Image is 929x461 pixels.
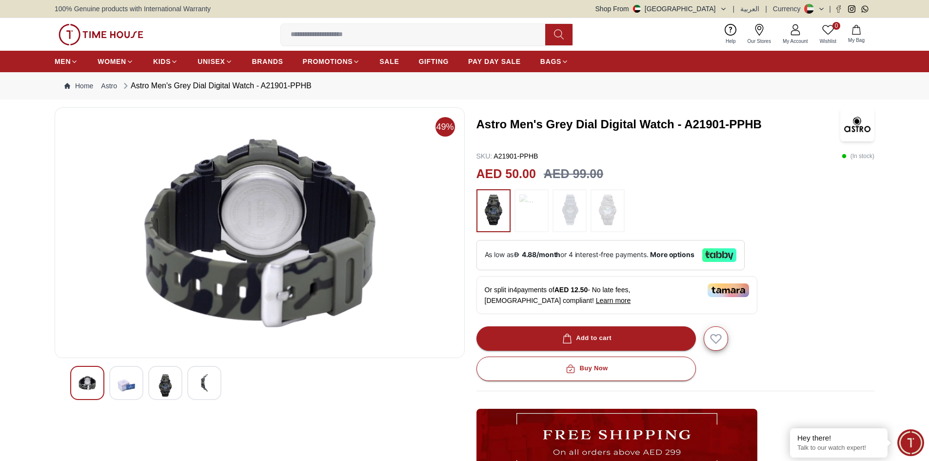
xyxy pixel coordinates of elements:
span: UNISEX [198,57,225,66]
a: Help [720,22,742,47]
p: A21901-PPHB [476,151,538,161]
a: GIFTING [418,53,449,70]
a: Our Stores [742,22,777,47]
span: | [765,4,767,14]
button: My Bag [842,23,870,46]
span: Wishlist [816,38,840,45]
span: | [733,4,735,14]
a: SALE [379,53,399,70]
span: Our Stores [744,38,775,45]
span: MEN [55,57,71,66]
div: Hey there! [797,433,880,443]
span: My Account [779,38,812,45]
h3: Astro Men's Grey Dial Digital Watch - A21901-PPHB [476,117,841,132]
span: KIDS [153,57,171,66]
div: Or split in 4 payments of - No late fees, [DEMOGRAPHIC_DATA] compliant! [476,276,757,314]
a: PAY DAY SALE [468,53,521,70]
span: PAY DAY SALE [468,57,521,66]
img: ... [481,194,506,225]
a: WOMEN [98,53,134,70]
a: KIDS [153,53,178,70]
span: Help [722,38,740,45]
button: Buy Now [476,357,696,381]
a: Astro [101,81,117,91]
div: Chat Widget [897,429,924,456]
a: PROMOTIONS [303,53,360,70]
a: BRANDS [252,53,283,70]
img: ... [595,194,620,225]
a: 0Wishlist [814,22,842,47]
nav: Breadcrumb [55,72,874,100]
span: BRANDS [252,57,283,66]
span: Learn more [596,297,631,304]
button: العربية [740,4,759,14]
img: United Arab Emirates [633,5,641,13]
h2: AED 50.00 [476,165,536,183]
img: Astro Men's Grey Dial Digital Watch - A21901-PPHB [157,374,174,397]
div: Buy Now [564,363,608,374]
span: AED 12.50 [554,286,588,294]
img: Astro Men's Grey Dial Digital Watch - A21901-PPHB [840,107,874,141]
p: ( In stock ) [842,151,874,161]
span: 0 [832,22,840,30]
a: BAGS [540,53,569,70]
span: GIFTING [418,57,449,66]
img: Astro Men's Grey Dial Digital Watch - A21901-PPHB [118,374,135,397]
a: MEN [55,53,78,70]
span: PROMOTIONS [303,57,353,66]
p: Talk to our watch expert! [797,444,880,452]
img: Astro Men's Grey Dial Digital Watch - A21901-PPHB [63,116,456,350]
div: Add to cart [560,333,612,344]
img: Astro Men's Grey Dial Digital Watch - A21901-PPHB [79,374,96,392]
div: Currency [773,4,805,14]
button: Shop From[GEOGRAPHIC_DATA] [595,4,727,14]
span: | [829,4,831,14]
button: Add to cart [476,326,696,351]
span: 49% [435,117,455,137]
h3: AED 99.00 [544,165,603,183]
span: SALE [379,57,399,66]
img: ... [557,194,582,225]
span: WOMEN [98,57,126,66]
img: Astro Men's Grey Dial Digital Watch - A21901-PPHB [196,374,213,392]
span: My Bag [844,37,869,44]
span: SKU : [476,152,493,160]
a: UNISEX [198,53,232,70]
a: Facebook [835,5,842,13]
a: Home [64,81,93,91]
img: ... [519,194,544,227]
img: Tamara [708,283,749,297]
img: ... [59,24,143,45]
a: Instagram [848,5,855,13]
span: 100% Genuine products with International Warranty [55,4,211,14]
div: Astro Men's Grey Dial Digital Watch - A21901-PPHB [121,80,312,92]
span: BAGS [540,57,561,66]
a: Whatsapp [861,5,869,13]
